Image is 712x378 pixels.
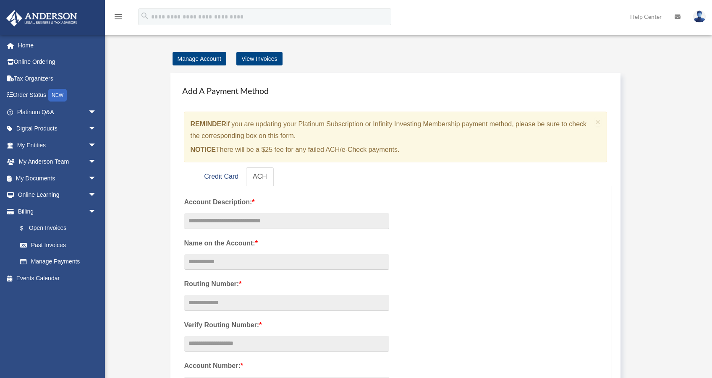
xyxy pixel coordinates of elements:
[693,10,706,23] img: User Pic
[88,170,105,187] span: arrow_drop_down
[595,117,601,127] span: ×
[88,203,105,220] span: arrow_drop_down
[184,278,389,290] label: Routing Number:
[88,137,105,154] span: arrow_drop_down
[236,52,282,65] a: View Invoices
[12,253,105,270] a: Manage Payments
[12,220,109,237] a: $Open Invoices
[12,237,109,253] a: Past Invoices
[6,54,109,70] a: Online Ordering
[88,104,105,121] span: arrow_drop_down
[184,319,389,331] label: Verify Routing Number:
[88,120,105,138] span: arrow_drop_down
[191,146,216,153] strong: NOTICE
[184,360,389,372] label: Account Number:
[6,87,109,104] a: Order StatusNEW
[25,223,29,234] span: $
[179,81,613,100] h4: Add A Payment Method
[184,237,389,249] label: Name on the Account:
[6,270,109,287] a: Events Calendar
[197,167,245,186] a: Credit Card
[191,144,592,156] p: There will be a $25 fee for any failed ACH/e-Check payments.
[6,187,109,203] a: Online Learningarrow_drop_down
[48,89,67,102] div: NEW
[6,104,109,120] a: Platinum Q&Aarrow_drop_down
[6,154,109,170] a: My Anderson Teamarrow_drop_down
[184,196,389,208] label: Account Description:
[595,117,601,126] button: Close
[173,52,226,65] a: Manage Account
[6,37,109,54] a: Home
[113,12,123,22] i: menu
[113,15,123,22] a: menu
[6,203,109,220] a: Billingarrow_drop_down
[6,137,109,154] a: My Entitiesarrow_drop_down
[88,187,105,204] span: arrow_drop_down
[246,167,274,186] a: ACH
[6,70,109,87] a: Tax Organizers
[6,120,109,137] a: Digital Productsarrow_drop_down
[88,154,105,171] span: arrow_drop_down
[4,10,80,26] img: Anderson Advisors Platinum Portal
[184,112,607,162] div: if you are updating your Platinum Subscription or Infinity Investing Membership payment method, p...
[6,170,109,187] a: My Documentsarrow_drop_down
[140,11,149,21] i: search
[191,120,226,128] strong: REMINDER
